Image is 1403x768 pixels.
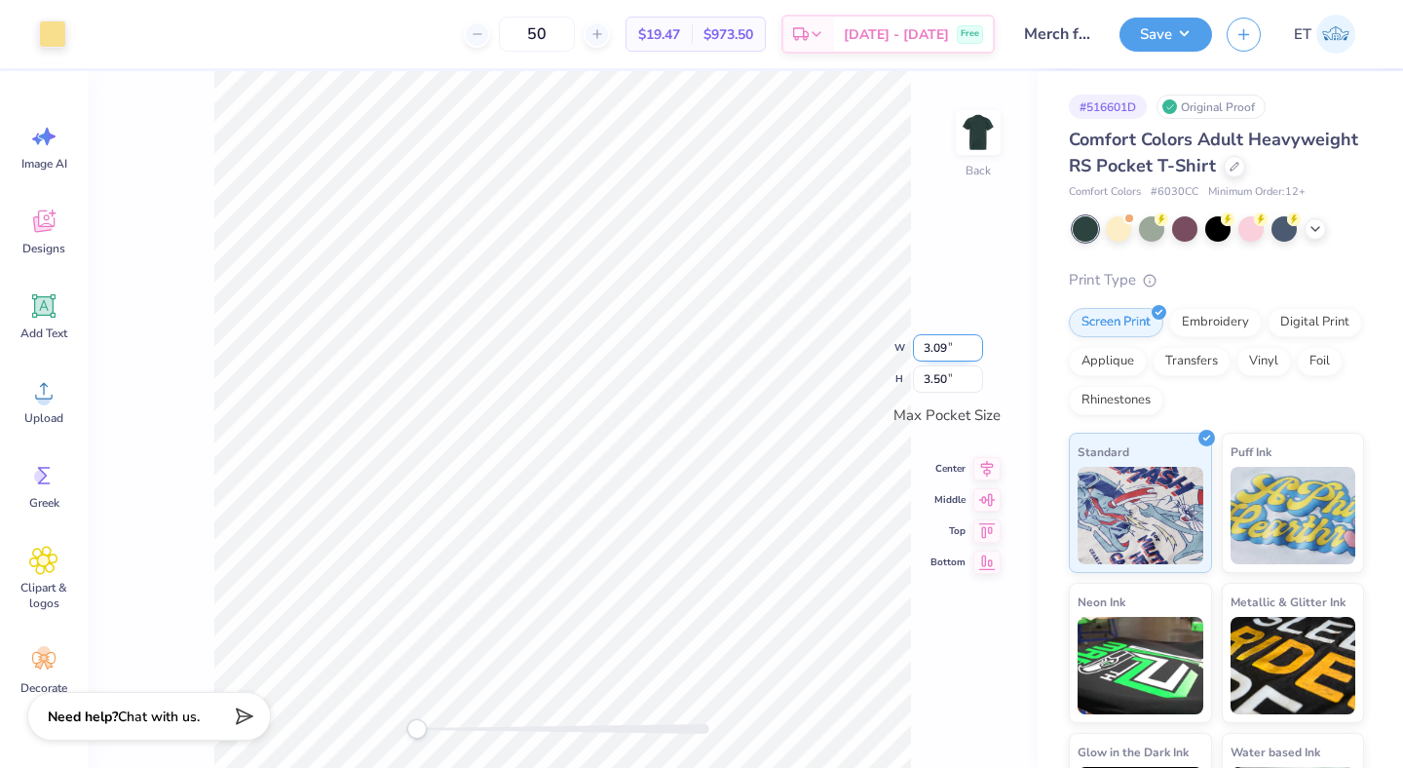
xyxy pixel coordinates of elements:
span: Water based Ink [1231,742,1320,762]
span: Bottom [930,555,966,570]
div: Screen Print [1069,308,1163,337]
span: Minimum Order: 12 + [1208,184,1306,201]
div: Vinyl [1236,347,1291,376]
span: Comfort Colors Adult Heavyweight RS Pocket T-Shirt [1069,128,1358,177]
div: Applique [1069,347,1147,376]
span: Top [930,523,966,539]
input: – – [499,17,575,52]
div: Accessibility label [407,719,427,739]
span: Greek [29,495,59,511]
img: Neon Ink [1078,617,1203,714]
a: ET [1285,15,1364,54]
span: [DATE] - [DATE] [844,24,949,45]
div: Original Proof [1157,95,1266,119]
span: Comfort Colors [1069,184,1141,201]
div: Digital Print [1268,308,1362,337]
span: Center [930,461,966,477]
div: # 516601D [1069,95,1147,119]
div: Rhinestones [1069,386,1163,415]
input: Untitled Design [1009,15,1105,54]
div: Embroidery [1169,308,1262,337]
img: Standard [1078,467,1203,564]
button: Save [1119,18,1212,52]
img: Metallic & Glitter Ink [1231,617,1356,714]
span: Add Text [20,326,67,341]
span: Standard [1078,442,1129,462]
img: Back [959,113,998,152]
span: Middle [930,492,966,508]
div: Print Type [1069,269,1364,291]
span: Upload [24,410,63,426]
span: Neon Ink [1078,592,1125,612]
img: Puff Ink [1231,467,1356,564]
div: Transfers [1153,347,1231,376]
strong: Need help? [48,708,118,726]
span: Clipart & logos [12,580,76,611]
span: $973.50 [703,24,753,45]
span: Image AI [21,156,67,172]
span: Metallic & Glitter Ink [1231,592,1346,612]
span: ET [1294,23,1311,46]
span: Puff Ink [1231,442,1271,462]
span: Designs [22,241,65,256]
span: Chat with us. [118,708,200,726]
span: # 6030CC [1151,184,1198,201]
span: Decorate [20,680,67,696]
img: Elaina Thomas [1316,15,1355,54]
span: Free [961,27,979,41]
div: Back [966,162,991,179]
span: Glow in the Dark Ink [1078,742,1189,762]
div: Foil [1297,347,1343,376]
span: $19.47 [638,24,680,45]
